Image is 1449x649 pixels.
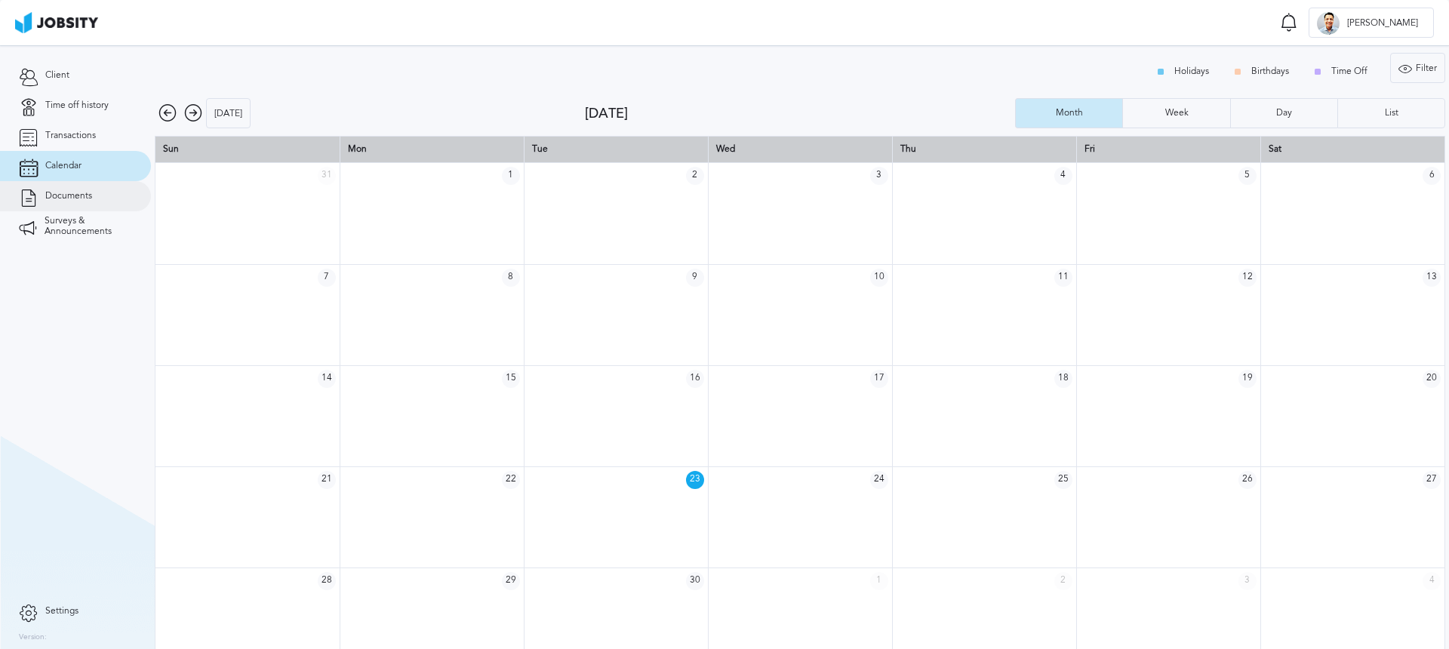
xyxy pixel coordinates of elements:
span: Surveys & Announcements [45,216,132,237]
span: 1 [502,167,520,185]
span: Documents [45,191,92,201]
button: List [1337,98,1445,128]
span: Transactions [45,131,96,141]
div: Filter [1391,54,1444,84]
span: 3 [870,167,888,185]
span: 12 [1238,269,1257,287]
span: 17 [870,370,888,388]
div: [DATE] [207,99,250,129]
div: Week [1158,108,1196,118]
div: List [1377,108,1406,118]
span: 10 [870,269,888,287]
span: 26 [1238,471,1257,489]
span: 7 [318,269,336,287]
div: Day [1269,108,1300,118]
span: 4 [1423,572,1441,590]
span: 30 [686,572,704,590]
span: Calendar [45,161,82,171]
span: 13 [1423,269,1441,287]
span: [PERSON_NAME] [1340,18,1426,29]
span: 8 [502,269,520,287]
span: Sun [163,143,179,154]
span: 1 [870,572,888,590]
span: 2 [686,167,704,185]
span: 21 [318,471,336,489]
span: 23 [686,471,704,489]
label: Version: [19,633,47,642]
span: 18 [1054,370,1072,388]
span: 14 [318,370,336,388]
span: 3 [1238,572,1257,590]
span: 28 [318,572,336,590]
span: Sat [1269,143,1281,154]
span: Mon [348,143,367,154]
span: 4 [1054,167,1072,185]
button: Month [1015,98,1122,128]
span: Settings [45,606,78,617]
img: ab4bad089aa723f57921c736e9817d99.png [15,12,98,33]
span: 20 [1423,370,1441,388]
div: Month [1048,108,1091,118]
div: M [1317,12,1340,35]
span: Client [45,70,69,81]
span: Thu [900,143,916,154]
div: [DATE] [585,106,1015,121]
span: Fri [1084,143,1095,154]
span: 6 [1423,167,1441,185]
span: Time off history [45,100,109,111]
button: Filter [1390,53,1445,83]
button: [DATE] [206,98,251,128]
span: 2 [1054,572,1072,590]
span: 5 [1238,167,1257,185]
span: 24 [870,471,888,489]
span: 16 [686,370,704,388]
span: 22 [502,471,520,489]
span: 27 [1423,471,1441,489]
span: Wed [716,143,735,154]
span: 31 [318,167,336,185]
button: Week [1122,98,1229,128]
span: 15 [502,370,520,388]
span: 29 [502,572,520,590]
span: 11 [1054,269,1072,287]
button: Day [1230,98,1337,128]
button: M[PERSON_NAME] [1309,8,1434,38]
span: 19 [1238,370,1257,388]
span: Tue [532,143,548,154]
span: 9 [686,269,704,287]
span: 25 [1054,471,1072,489]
